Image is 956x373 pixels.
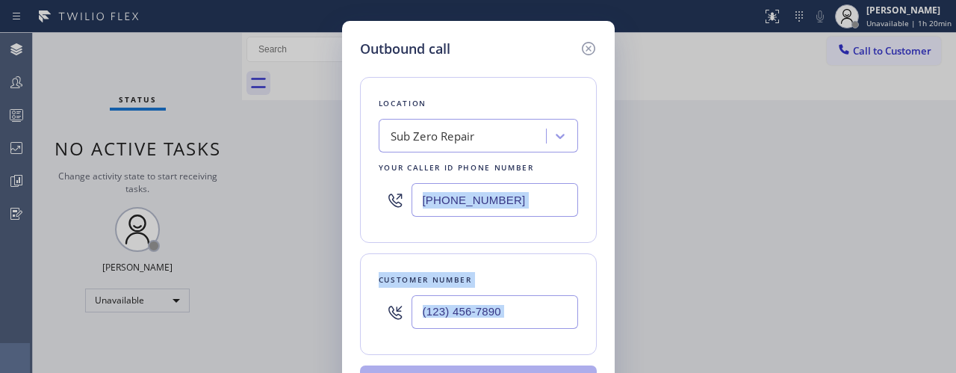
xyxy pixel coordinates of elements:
div: Location [379,96,578,111]
h5: Outbound call [360,39,450,59]
div: Customer number [379,272,578,288]
div: Your caller id phone number [379,160,578,176]
div: Sub Zero Repair [391,128,475,145]
input: (123) 456-7890 [412,183,578,217]
input: (123) 456-7890 [412,295,578,329]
